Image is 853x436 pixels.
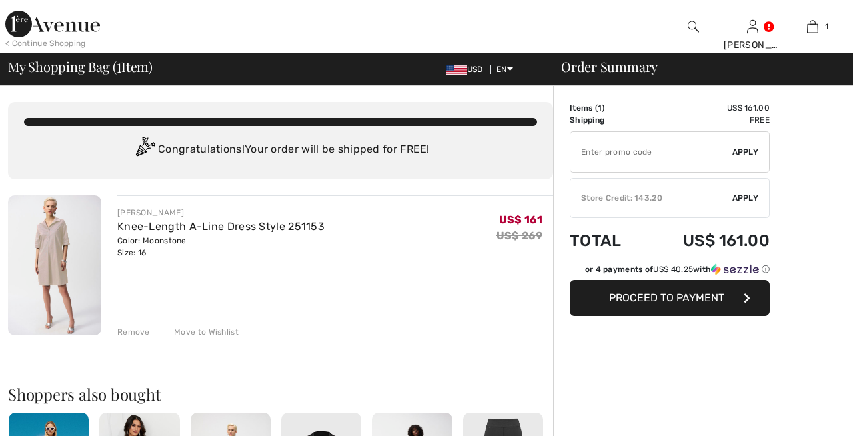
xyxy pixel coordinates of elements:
td: US$ 161.00 [644,102,770,114]
td: Items ( ) [570,102,644,114]
h2: Shoppers also bought [8,386,553,402]
a: Knee-Length A-Line Dress Style 251153 [117,220,325,233]
img: search the website [688,19,699,35]
a: Sign In [747,20,758,33]
span: My Shopping Bag ( Item) [8,60,153,73]
div: < Continue Shopping [5,37,86,49]
div: Remove [117,326,150,338]
span: Proceed to Payment [609,291,724,304]
span: Apply [732,192,759,204]
span: 1 [598,103,602,113]
span: 1 [825,21,828,33]
img: 1ère Avenue [5,11,100,37]
img: Sezzle [711,263,759,275]
div: Store Credit: 143.20 [570,192,732,204]
td: Shipping [570,114,644,126]
td: Total [570,218,644,263]
span: US$ 40.25 [653,265,693,274]
div: Move to Wishlist [163,326,239,338]
img: Knee-Length A-Line Dress Style 251153 [8,195,101,335]
img: US Dollar [446,65,467,75]
div: Color: Moonstone Size: 16 [117,235,325,259]
td: Free [644,114,770,126]
button: Proceed to Payment [570,280,770,316]
div: Order Summary [545,60,845,73]
img: Congratulation2.svg [131,137,158,163]
div: [PERSON_NAME] [724,38,782,52]
span: US$ 161 [499,213,542,226]
div: or 4 payments ofUS$ 40.25withSezzle Click to learn more about Sezzle [570,263,770,280]
div: Congratulations! Your order will be shipped for FREE! [24,137,537,163]
s: US$ 269 [496,229,542,242]
img: My Info [747,19,758,35]
div: [PERSON_NAME] [117,207,325,219]
div: or 4 payments of with [585,263,770,275]
span: EN [496,65,513,74]
a: 1 [783,19,842,35]
img: My Bag [807,19,818,35]
span: Apply [732,146,759,158]
input: Promo code [570,132,732,172]
span: 1 [117,57,121,74]
td: US$ 161.00 [644,218,770,263]
span: USD [446,65,488,74]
